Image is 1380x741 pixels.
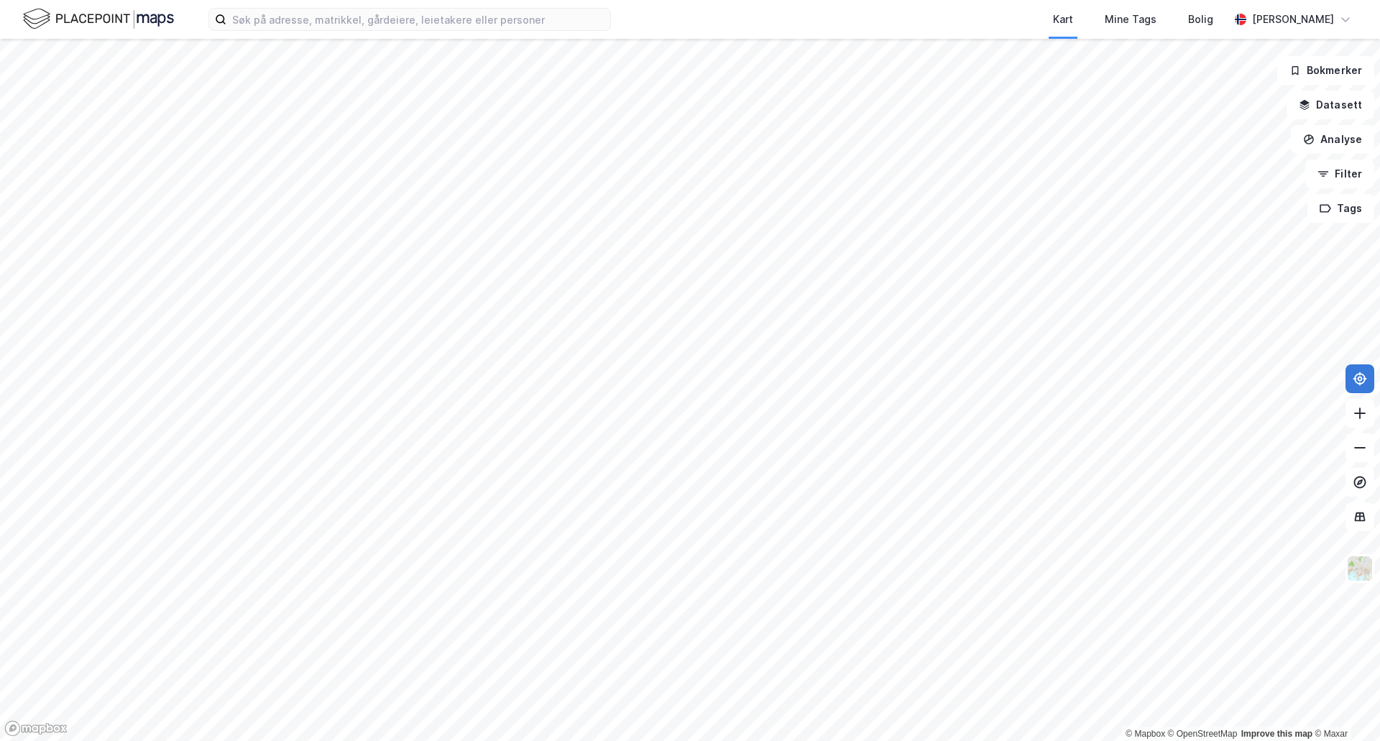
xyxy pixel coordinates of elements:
[1308,672,1380,741] iframe: Chat Widget
[1346,555,1374,582] img: Z
[23,6,174,32] img: logo.f888ab2527a4732fd821a326f86c7f29.svg
[1277,56,1374,85] button: Bokmerker
[226,9,610,30] input: Søk på adresse, matrikkel, gårdeiere, leietakere eller personer
[1241,729,1312,739] a: Improve this map
[1188,11,1213,28] div: Bolig
[1287,91,1374,119] button: Datasett
[1291,125,1374,154] button: Analyse
[1308,672,1380,741] div: Kontrollprogram for chat
[1307,194,1374,223] button: Tags
[1053,11,1073,28] div: Kart
[1252,11,1334,28] div: [PERSON_NAME]
[1105,11,1156,28] div: Mine Tags
[1168,729,1238,739] a: OpenStreetMap
[4,720,68,737] a: Mapbox homepage
[1305,160,1374,188] button: Filter
[1126,729,1165,739] a: Mapbox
